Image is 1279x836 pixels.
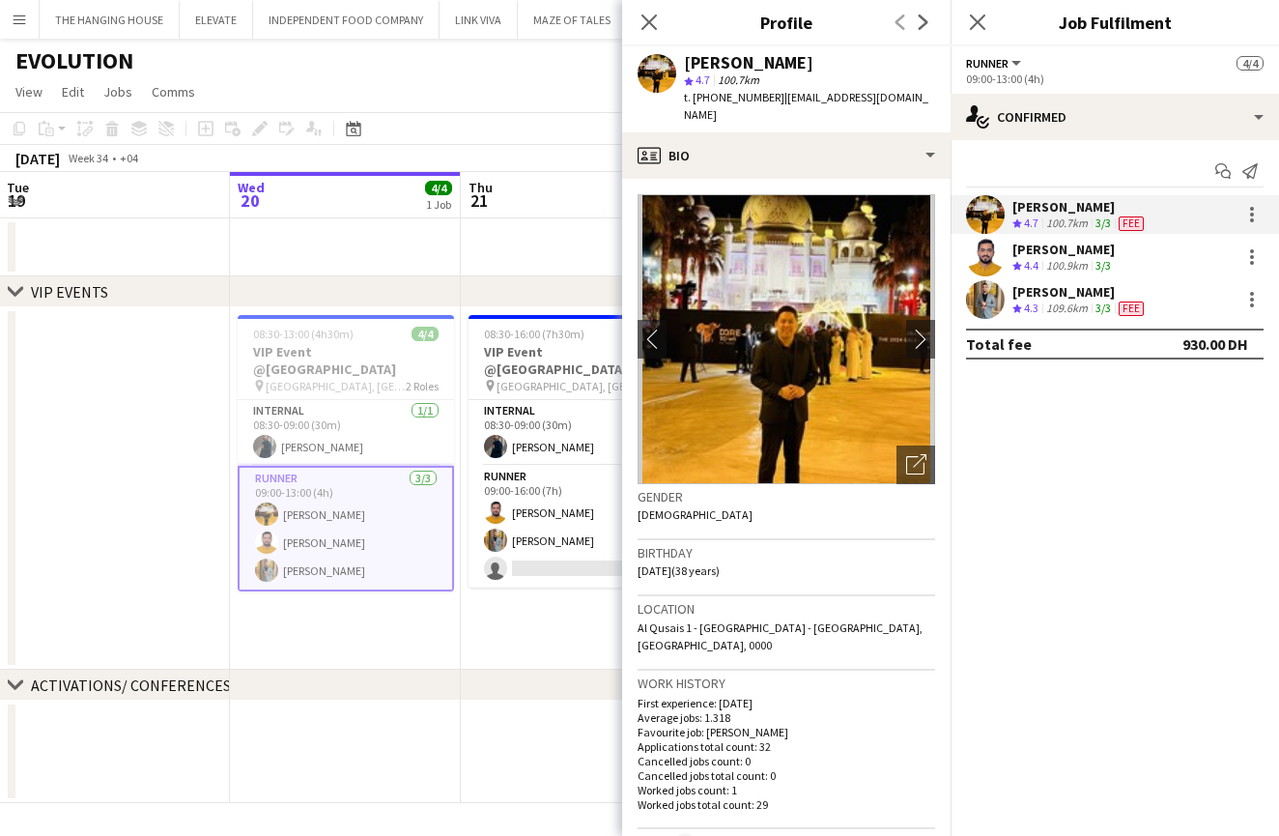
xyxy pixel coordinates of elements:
app-skills-label: 3/3 [1095,216,1111,230]
h3: Job Fulfilment [951,10,1279,35]
span: [GEOGRAPHIC_DATA], [GEOGRAPHIC_DATA] [266,379,406,393]
span: Thu [469,179,493,196]
span: [DEMOGRAPHIC_DATA] [638,507,753,522]
div: ACTIVATIONS/ CONFERENCES [31,676,231,695]
span: 100.7km [714,72,763,87]
a: Jobs [96,79,140,104]
span: 21 [466,189,493,212]
div: Crew has different fees then in role [1115,216,1148,232]
a: View [8,79,50,104]
p: Applications total count: 32 [638,739,935,754]
button: MAZE OF TALES [518,1,627,39]
span: 4/4 [412,327,439,341]
span: 4.4 [1024,258,1038,273]
button: Runner [966,56,1024,71]
div: Total fee [966,334,1032,354]
app-skills-label: 3/3 [1095,258,1111,273]
div: VIP EVENTS [31,282,108,302]
p: Average jobs: 1.318 [638,710,935,725]
app-job-card: 08:30-16:00 (7h30m)3/4VIP Event @[GEOGRAPHIC_DATA] [GEOGRAPHIC_DATA], [GEOGRAPHIC_DATA]2 RolesInt... [469,315,685,588]
span: 2 Roles [406,379,439,393]
span: Edit [62,83,84,101]
h3: Gender [638,488,935,505]
a: Edit [54,79,92,104]
p: Cancelled jobs count: 0 [638,754,935,768]
p: Cancelled jobs total count: 0 [638,768,935,783]
span: 08:30-16:00 (7h30m) [484,327,584,341]
span: Runner [966,56,1009,71]
span: Al Qusais 1 - [GEOGRAPHIC_DATA] - [GEOGRAPHIC_DATA], [GEOGRAPHIC_DATA], 0000 [638,620,923,652]
p: Worked jobs total count: 29 [638,797,935,812]
h3: Birthday [638,544,935,562]
span: 19 [4,189,29,212]
h3: Work history [638,675,935,692]
app-card-role: Internal1/108:30-09:00 (30m)[PERSON_NAME] [469,400,685,466]
app-job-card: 08:30-13:00 (4h30m)4/4VIP Event @[GEOGRAPHIC_DATA] [GEOGRAPHIC_DATA], [GEOGRAPHIC_DATA]2 RolesInt... [238,315,454,591]
span: t. [PHONE_NUMBER] [684,90,784,104]
h3: VIP Event @[GEOGRAPHIC_DATA] [238,343,454,378]
span: [DATE] (38 years) [638,563,720,578]
span: | [EMAIL_ADDRESS][DOMAIN_NAME] [684,90,928,122]
div: Confirmed [951,94,1279,140]
span: 20 [235,189,265,212]
div: Bio [622,132,951,179]
span: Fee [1119,216,1144,231]
span: Tue [7,179,29,196]
img: Crew avatar or photo [638,194,935,484]
div: Open photos pop-in [896,446,935,484]
p: Favourite job: [PERSON_NAME] [638,725,935,739]
span: Wed [238,179,265,196]
h3: VIP Event @[GEOGRAPHIC_DATA] [469,343,685,378]
span: Jobs [103,83,132,101]
button: LINK VIVA [440,1,518,39]
span: 4.3 [1024,301,1038,315]
div: 09:00-13:00 (4h) [966,72,1264,86]
app-skills-label: 3/3 [1095,301,1111,315]
div: Crew has different fees then in role [1115,301,1148,317]
a: Comms [144,79,203,104]
p: First experience: [DATE] [638,696,935,710]
div: [PERSON_NAME] [684,54,813,72]
span: Fee [1119,302,1144,316]
span: 4/4 [1236,56,1264,71]
span: [GEOGRAPHIC_DATA], [GEOGRAPHIC_DATA] [497,379,637,393]
div: 100.9km [1042,258,1092,274]
span: 08:30-13:00 (4h30m) [253,327,354,341]
button: THE HANGING HOUSE [40,1,180,39]
app-card-role: Runner2/309:00-16:00 (7h)[PERSON_NAME][PERSON_NAME] [469,466,685,588]
div: [PERSON_NAME] [1012,241,1115,258]
div: 109.6km [1042,301,1092,317]
div: [PERSON_NAME] [1012,198,1148,216]
p: Worked jobs count: 1 [638,783,935,797]
span: Comms [152,83,195,101]
h1: EVOLUTION [15,46,133,75]
span: Week 34 [64,151,112,165]
div: 930.00 DH [1182,334,1248,354]
div: 100.7km [1042,216,1092,232]
button: INDEPENDENT FOOD COMPANY [253,1,440,39]
app-card-role: Internal1/108:30-09:00 (30m)[PERSON_NAME] [238,400,454,466]
div: +04 [120,151,138,165]
h3: Location [638,600,935,618]
span: View [15,83,43,101]
button: ELEVATE [180,1,253,39]
span: 4.7 [696,72,710,87]
div: [PERSON_NAME] [1012,283,1148,301]
span: 4/4 [425,181,452,195]
div: 1 Job [426,197,451,212]
app-card-role: Runner3/309:00-13:00 (4h)[PERSON_NAME][PERSON_NAME][PERSON_NAME] [238,466,454,591]
div: [DATE] [15,149,60,168]
h3: Profile [622,10,951,35]
span: 4.7 [1024,216,1038,230]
